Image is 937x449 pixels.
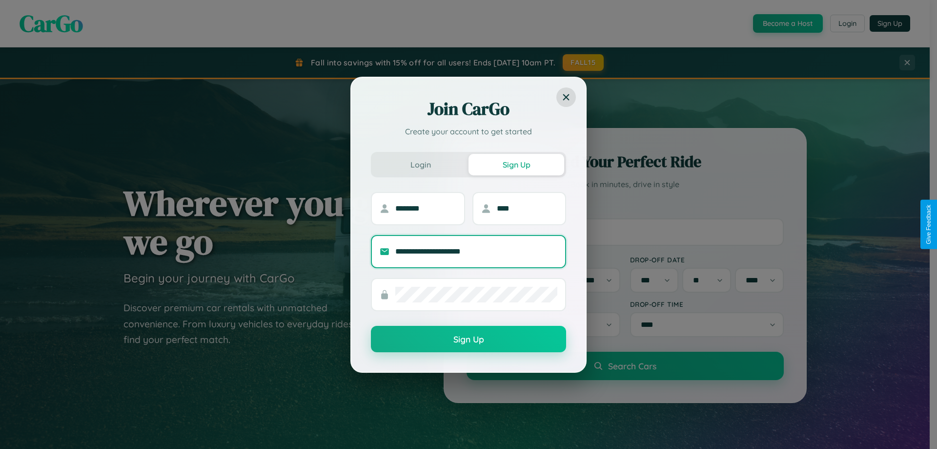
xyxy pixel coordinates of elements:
button: Sign Up [468,154,564,175]
div: Give Feedback [925,205,932,244]
p: Create your account to get started [371,126,566,137]
button: Login [373,154,468,175]
button: Sign Up [371,326,566,352]
h2: Join CarGo [371,97,566,121]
